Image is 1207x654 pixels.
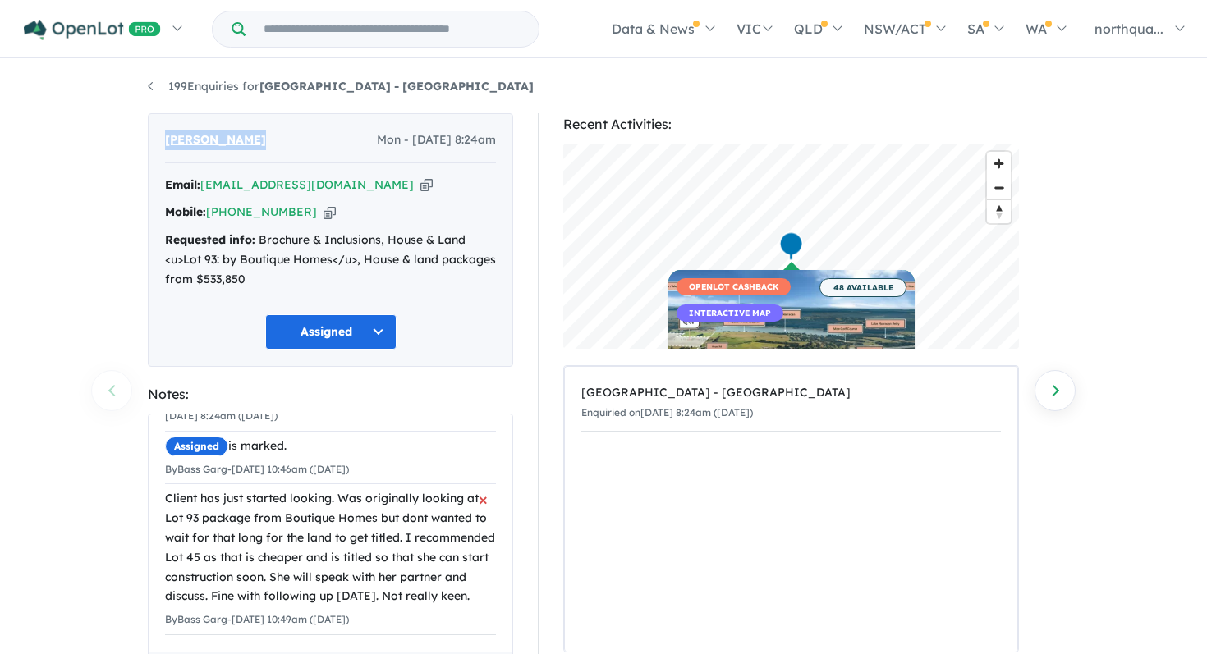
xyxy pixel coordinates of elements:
[165,463,349,475] small: By Bass Garg - [DATE] 10:46am ([DATE])
[1095,21,1163,37] span: northqua...
[563,144,1019,349] canvas: Map
[581,383,1001,403] div: [GEOGRAPHIC_DATA] - [GEOGRAPHIC_DATA]
[479,484,488,515] span: ×
[987,200,1011,223] span: Reset bearing to north
[987,199,1011,223] button: Reset bearing to north
[987,176,1011,199] span: Zoom out
[148,79,534,94] a: 199Enquiries for[GEOGRAPHIC_DATA] - [GEOGRAPHIC_DATA]
[200,177,414,192] a: [EMAIL_ADDRESS][DOMAIN_NAME]
[165,232,255,247] strong: Requested info:
[206,204,317,219] a: [PHONE_NUMBER]
[677,304,783,322] span: INTERACTIVE MAP
[24,20,161,40] img: Openlot PRO Logo White
[165,130,266,150] span: [PERSON_NAME]
[668,270,915,405] a: OPENLOT CASHBACKINTERACTIVE MAP 48 AVAILABLE
[165,231,496,289] div: Brochure & Inclusions, House & Land <u>Lot 93: by Boutique Homes</u>, House & land packages from ...
[265,314,397,350] button: Assigned
[581,375,1001,432] a: [GEOGRAPHIC_DATA] - [GEOGRAPHIC_DATA]Enquiried on[DATE] 8:24am ([DATE])
[249,11,535,47] input: Try estate name, suburb, builder or developer
[324,204,336,221] button: Copy
[563,113,1019,135] div: Recent Activities:
[581,406,753,418] small: Enquiried on [DATE] 8:24am ([DATE])
[165,204,206,219] strong: Mobile:
[819,278,906,297] span: 48 AVAILABLE
[165,177,200,192] strong: Email:
[677,278,791,295] span: OPENLOT CASHBACK
[987,152,1011,176] button: Zoom in
[165,437,496,456] div: is marked.
[779,231,804,262] div: Map marker
[987,176,1011,199] button: Zoom out
[148,77,1059,97] nav: breadcrumb
[377,130,496,150] span: Mon - [DATE] 8:24am
[165,613,349,625] small: By Bass Garg - [DATE] 10:49am ([DATE])
[165,437,228,456] span: Assigned
[148,383,513,405] div: Notes:
[165,409,278,422] small: [DATE] 8:24am ([DATE])
[165,489,496,606] div: Client has just started looking. Was originally looking at Lot 93 package from Boutique Homes but...
[259,79,534,94] strong: [GEOGRAPHIC_DATA] - [GEOGRAPHIC_DATA]
[420,176,433,194] button: Copy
